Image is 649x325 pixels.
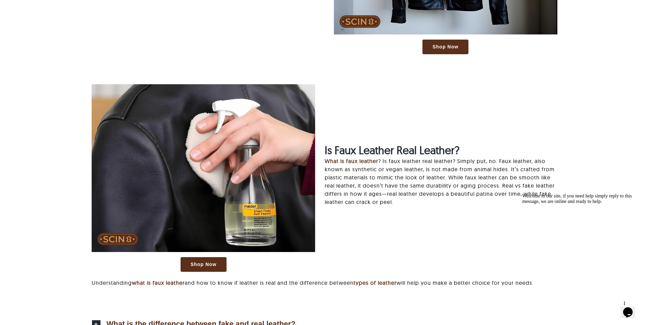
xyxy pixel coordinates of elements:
[354,279,397,286] a: types of leather
[190,262,216,267] span: Shop Now
[3,3,125,14] div: Welcome to our site, if you need help simply reply to this message, we are online and ready to help.
[620,298,642,318] iframe: chat widget
[181,257,226,272] a: Shop Now
[325,143,460,157] strong: Is Faux Leather Real Leather?
[92,84,315,252] img: conditioner or oil? How to condition a leather jacket?
[325,157,557,206] p: ? Is faux leather real leather? Simply put, no. Faux leather, also known as synthetic or vegan le...
[92,279,557,287] p: Understanding and how to know if leather is real and the difference between will help you make a ...
[422,40,468,54] a: Shop Now
[432,44,458,50] span: Shop Now
[132,279,185,286] a: what is faux leather
[3,3,112,13] span: Welcome to our site, if you need help simply reply to this message, we are online and ready to help.
[325,158,378,164] a: What is faux leather
[520,191,642,294] iframe: chat widget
